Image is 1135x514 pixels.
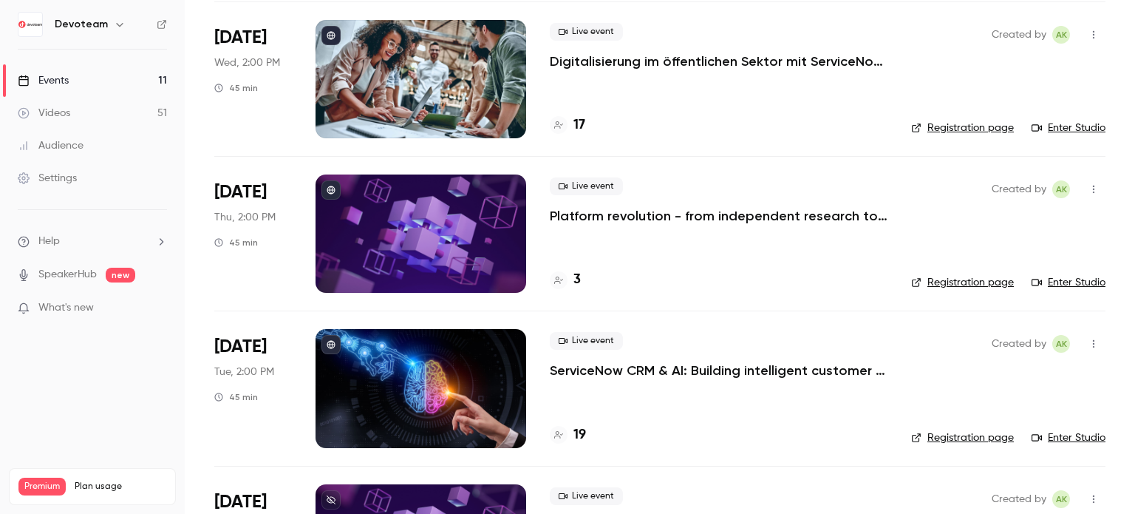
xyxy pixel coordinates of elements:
div: Sep 23 Tue, 2:00 PM (Europe/Amsterdam) [214,329,292,447]
span: [DATE] [214,180,267,204]
span: Tue, 2:00 PM [214,365,274,379]
span: What's new [38,300,94,316]
div: 45 min [214,82,258,94]
div: Audience [18,138,83,153]
h6: Devoteam [55,17,108,32]
span: Plan usage [75,481,166,493]
a: Registration page [911,121,1014,135]
span: AK [1056,26,1067,44]
span: [DATE] [214,26,267,50]
a: Registration page [911,430,1014,445]
span: Adrianna Kielin [1052,490,1070,508]
span: Created by [992,180,1046,198]
h4: 3 [573,270,581,290]
span: Created by [992,490,1046,508]
a: Enter Studio [1032,430,1105,445]
span: Live event [550,332,623,350]
h4: 19 [573,425,586,445]
iframe: Noticeable Trigger [149,302,167,315]
span: Adrianna Kielin [1052,26,1070,44]
div: Sep 17 Wed, 2:00 PM (Europe/Amsterdam) [214,20,292,138]
span: Adrianna Kielin [1052,180,1070,198]
span: Thu, 2:00 PM [214,210,276,225]
a: Enter Studio [1032,121,1105,135]
a: Digitalisierung im öffentlichen Sektor mit ServiceNow CRM [550,53,887,70]
span: AK [1056,180,1067,198]
span: [DATE] [214,490,267,514]
img: Devoteam [18,13,42,36]
a: Enter Studio [1032,275,1105,290]
div: 45 min [214,391,258,403]
a: 19 [550,425,586,445]
span: Live event [550,487,623,505]
span: AK [1056,335,1067,353]
div: Events [18,73,69,88]
span: Created by [992,26,1046,44]
span: [DATE] [214,335,267,359]
li: help-dropdown-opener [18,234,167,249]
span: Live event [550,23,623,41]
a: 17 [550,115,585,135]
span: Live event [550,177,623,195]
a: Platform revolution - from independent research to real-world results [550,207,887,225]
span: new [106,268,135,283]
span: Adrianna Kielin [1052,335,1070,353]
a: SpeakerHub [38,267,97,283]
h4: 17 [573,115,585,135]
div: Videos [18,106,70,121]
span: Premium [18,478,66,496]
a: ServiceNow CRM & AI: Building intelligent customer relationships [550,362,887,379]
div: Settings [18,171,77,186]
a: Registration page [911,275,1014,290]
span: Help [38,234,60,249]
span: Wed, 2:00 PM [214,55,280,70]
div: Sep 18 Thu, 2:00 PM (Europe/Amsterdam) [214,175,292,293]
span: Created by [992,335,1046,353]
span: AK [1056,490,1067,508]
a: 3 [550,270,581,290]
div: 45 min [214,237,258,248]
